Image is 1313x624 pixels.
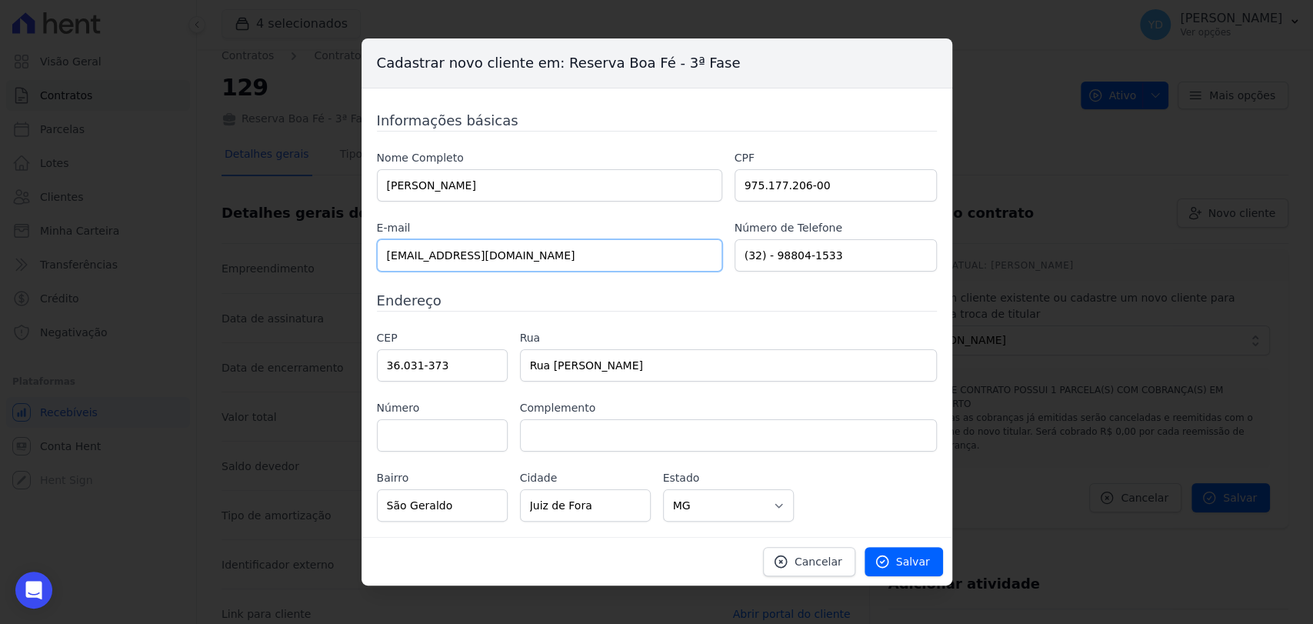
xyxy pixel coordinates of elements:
[896,554,930,569] span: Salvar
[865,547,943,576] a: Salvar
[377,290,937,311] h3: Endereço
[377,470,508,486] label: Bairro
[663,470,794,486] label: Estado
[377,220,722,236] label: E-mail
[735,220,937,236] label: Número de Telefone
[377,349,508,382] input: 00.000-000
[520,330,937,346] label: Rua
[377,150,722,166] label: Nome Completo
[377,110,937,131] h3: Informações básicas
[377,330,508,346] label: CEP
[735,150,937,166] label: CPF
[795,554,842,569] span: Cancelar
[362,38,952,88] h3: Cadastrar novo cliente em: Reserva Boa Fé - 3ª Fase
[520,400,937,416] label: Complemento
[377,400,508,416] label: Número
[763,547,855,576] a: Cancelar
[520,470,651,486] label: Cidade
[15,572,52,609] div: Open Intercom Messenger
